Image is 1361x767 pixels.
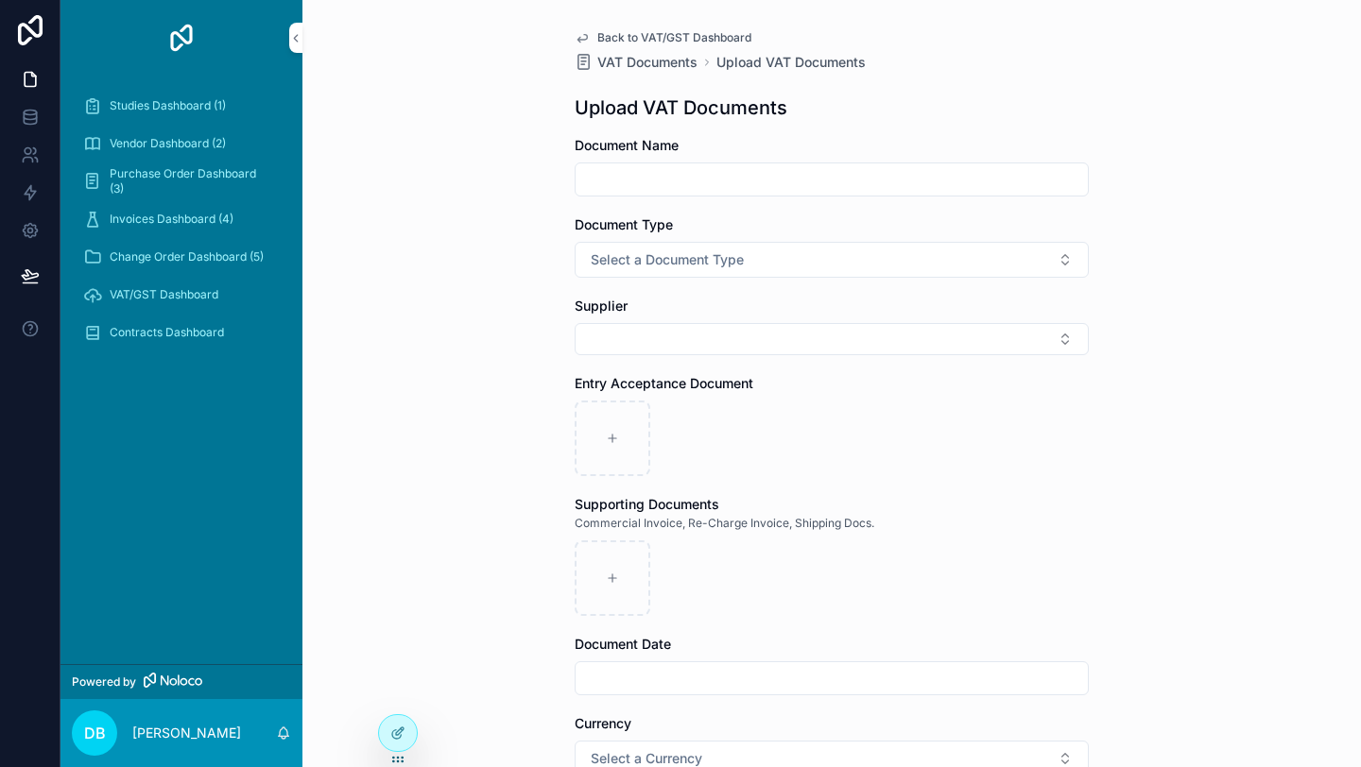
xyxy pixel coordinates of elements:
div: scrollable content [60,76,302,374]
span: Change Order Dashboard (5) [110,249,264,264]
a: VAT/GST Dashboard [72,278,291,312]
button: Select Button [575,323,1089,355]
a: Change Order Dashboard (5) [72,240,291,274]
button: Select Button [575,242,1089,278]
span: Commercial Invoice, Re-Charge Invoice, Shipping Docs. [575,516,874,531]
span: Document Type [575,216,673,232]
span: DB [84,722,106,744]
p: [PERSON_NAME] [132,724,241,742]
span: Vendor Dashboard (2) [110,136,226,151]
span: Supplier [575,298,628,314]
a: Purchase Order Dashboard (3) [72,164,291,198]
span: Currency [575,715,631,731]
a: Contracts Dashboard [72,315,291,349]
a: Back to VAT/GST Dashboard [575,30,751,45]
a: Upload VAT Documents [716,53,866,72]
img: App logo [166,23,197,53]
a: Vendor Dashboard (2) [72,127,291,161]
span: Document Date [575,636,671,652]
span: VAT/GST Dashboard [110,287,218,302]
span: Back to VAT/GST Dashboard [597,30,751,45]
span: Invoices Dashboard (4) [110,212,233,227]
span: VAT Documents [597,53,698,72]
span: Studies Dashboard (1) [110,98,226,113]
span: Purchase Order Dashboard (3) [110,166,272,196]
span: Contracts Dashboard [110,325,224,340]
span: Select a Document Type [591,250,744,269]
a: Invoices Dashboard (4) [72,202,291,236]
span: Supporting Documents [575,496,719,512]
a: Studies Dashboard (1) [72,89,291,123]
span: Document Name [575,137,679,153]
h1: Upload VAT Documents [575,94,787,121]
a: Powered by [60,664,302,699]
a: VAT Documents [575,53,698,72]
span: Powered by [72,674,136,690]
span: Entry Acceptance Document [575,375,753,391]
